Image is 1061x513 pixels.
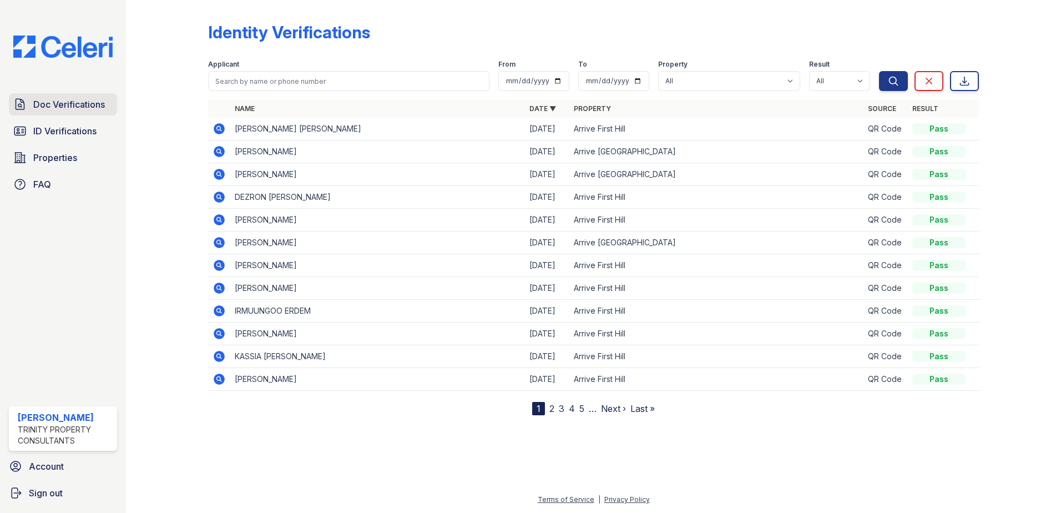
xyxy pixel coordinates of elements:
td: QR Code [863,323,908,345]
label: To [578,60,587,69]
div: Pass [912,351,966,362]
td: [PERSON_NAME] [230,323,525,345]
div: Pass [912,260,966,271]
a: Last » [630,403,655,414]
span: Account [29,460,64,473]
td: QR Code [863,163,908,186]
div: Pass [912,237,966,248]
div: Pass [912,169,966,180]
td: [PERSON_NAME] [230,368,525,391]
td: Arrive First Hill [569,345,864,368]
td: Arrive First Hill [569,209,864,232]
a: 3 [559,403,564,414]
a: Result [912,104,938,113]
div: Pass [912,328,966,339]
td: [PERSON_NAME] [230,254,525,277]
div: Identity Verifications [208,22,370,42]
td: QR Code [863,368,908,391]
a: Name [235,104,255,113]
td: [DATE] [525,209,569,232]
div: Pass [912,374,966,385]
a: Property [574,104,611,113]
td: [PERSON_NAME] [230,140,525,163]
td: KASSIA [PERSON_NAME] [230,345,525,368]
label: Result [809,60,830,69]
td: [DATE] [525,345,569,368]
div: Pass [912,283,966,294]
div: [PERSON_NAME] [18,411,113,424]
div: Pass [912,192,966,203]
td: [DATE] [525,232,569,254]
a: FAQ [9,173,117,195]
td: [DATE] [525,300,569,323]
td: Arrive First Hill [569,254,864,277]
span: Sign out [29,486,63,500]
td: Arrive First Hill [569,186,864,209]
div: Pass [912,146,966,157]
a: Doc Verifications [9,93,117,115]
a: Source [868,104,896,113]
a: Sign out [4,482,122,504]
td: QR Code [863,232,908,254]
td: Arrive [GEOGRAPHIC_DATA] [569,232,864,254]
td: QR Code [863,140,908,163]
a: Terms of Service [538,495,594,504]
td: [DATE] [525,118,569,140]
label: Property [658,60,688,69]
td: Arrive First Hill [569,277,864,300]
a: Properties [9,147,117,169]
a: Privacy Policy [604,495,650,504]
div: Trinity Property Consultants [18,424,113,446]
a: 4 [569,403,575,414]
td: [PERSON_NAME] [230,232,525,254]
td: [DATE] [525,140,569,163]
label: Applicant [208,60,239,69]
a: Next › [601,403,626,414]
a: ID Verifications [9,120,117,142]
td: Arrive [GEOGRAPHIC_DATA] [569,140,864,163]
td: [DATE] [525,254,569,277]
td: QR Code [863,209,908,232]
td: [DATE] [525,186,569,209]
div: | [598,495,600,504]
div: Pass [912,214,966,225]
span: Doc Verifications [33,98,105,111]
span: … [589,402,597,415]
a: 5 [579,403,584,414]
td: QR Code [863,118,908,140]
td: [DATE] [525,163,569,186]
td: Arrive First Hill [569,368,864,391]
td: [PERSON_NAME] [PERSON_NAME] [230,118,525,140]
label: From [498,60,516,69]
div: Pass [912,305,966,316]
span: Properties [33,151,77,164]
td: [PERSON_NAME] [230,163,525,186]
td: Arrive First Hill [569,323,864,345]
td: QR Code [863,300,908,323]
td: Arrive [GEOGRAPHIC_DATA] [569,163,864,186]
input: Search by name or phone number [208,71,489,91]
td: Arrive First Hill [569,118,864,140]
a: Account [4,455,122,477]
td: [PERSON_NAME] [230,209,525,232]
a: Date ▼ [529,104,556,113]
td: QR Code [863,186,908,209]
span: ID Verifications [33,124,97,138]
td: Arrive First Hill [569,300,864,323]
td: QR Code [863,345,908,368]
td: [DATE] [525,323,569,345]
span: FAQ [33,178,51,191]
a: 2 [549,403,554,414]
td: [DATE] [525,368,569,391]
td: IRMUUNGOO ERDEM [230,300,525,323]
img: CE_Logo_Blue-a8612792a0a2168367f1c8372b55b34899dd931a85d93a1a3d3e32e68fde9ad4.png [4,36,122,58]
td: DEZRON [PERSON_NAME] [230,186,525,209]
td: [PERSON_NAME] [230,277,525,300]
td: QR Code [863,277,908,300]
div: Pass [912,123,966,134]
div: 1 [532,402,545,415]
td: QR Code [863,254,908,277]
td: [DATE] [525,277,569,300]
